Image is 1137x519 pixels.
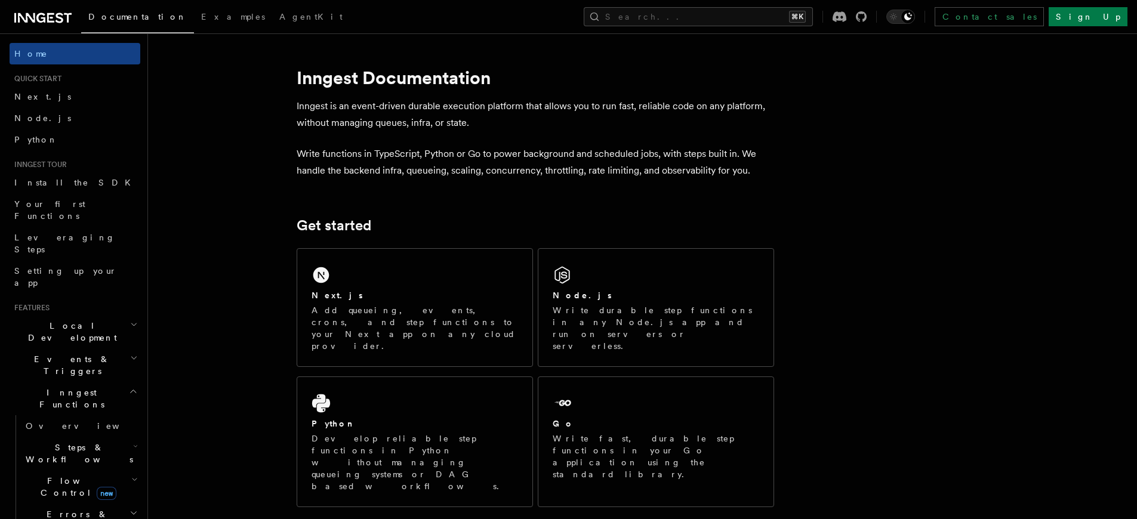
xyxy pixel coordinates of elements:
[272,4,350,32] a: AgentKit
[297,98,774,131] p: Inngest is an event-driven durable execution platform that allows you to run fast, reliable code ...
[886,10,915,24] button: Toggle dark mode
[88,12,187,21] span: Documentation
[10,129,140,150] a: Python
[538,248,774,367] a: Node.jsWrite durable step functions in any Node.js app and run on servers or serverless.
[584,7,813,26] button: Search...⌘K
[538,376,774,507] a: GoWrite fast, durable step functions in your Go application using the standard library.
[10,227,140,260] a: Leveraging Steps
[14,135,58,144] span: Python
[194,4,272,32] a: Examples
[297,217,371,234] a: Get started
[10,86,140,107] a: Next.js
[297,376,533,507] a: PythonDevelop reliable step functions in Python without managing queueing systems or DAG based wo...
[21,437,140,470] button: Steps & Workflows
[14,92,71,101] span: Next.js
[10,160,67,169] span: Inngest tour
[14,48,48,60] span: Home
[14,266,117,288] span: Setting up your app
[10,107,140,129] a: Node.js
[10,353,130,377] span: Events & Triggers
[297,146,774,179] p: Write functions in TypeScript, Python or Go to power background and scheduled jobs, with steps bu...
[312,432,518,492] p: Develop reliable step functions in Python without managing queueing systems or DAG based workflows.
[10,387,129,410] span: Inngest Functions
[21,475,131,499] span: Flow Control
[312,418,356,430] h2: Python
[553,289,612,301] h2: Node.js
[81,4,194,33] a: Documentation
[21,470,140,503] button: Flow Controlnew
[312,289,363,301] h2: Next.js
[21,415,140,437] a: Overview
[297,67,774,88] h1: Inngest Documentation
[10,348,140,382] button: Events & Triggers
[10,260,140,294] a: Setting up your app
[10,303,50,313] span: Features
[553,304,759,352] p: Write durable step functions in any Node.js app and run on servers or serverless.
[10,320,130,344] span: Local Development
[21,441,133,465] span: Steps & Workflows
[97,487,116,500] span: new
[10,172,140,193] a: Install the SDK
[297,248,533,367] a: Next.jsAdd queueing, events, crons, and step functions to your Next app on any cloud provider.
[1049,7,1127,26] a: Sign Up
[10,382,140,415] button: Inngest Functions
[553,418,574,430] h2: Go
[201,12,265,21] span: Examples
[10,74,61,84] span: Quick start
[10,315,140,348] button: Local Development
[789,11,806,23] kbd: ⌘K
[279,12,343,21] span: AgentKit
[14,199,85,221] span: Your first Functions
[312,304,518,352] p: Add queueing, events, crons, and step functions to your Next app on any cloud provider.
[553,432,759,480] p: Write fast, durable step functions in your Go application using the standard library.
[10,43,140,64] a: Home
[10,193,140,227] a: Your first Functions
[14,113,71,123] span: Node.js
[14,178,138,187] span: Install the SDK
[935,7,1044,26] a: Contact sales
[26,421,149,431] span: Overview
[14,233,115,254] span: Leveraging Steps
